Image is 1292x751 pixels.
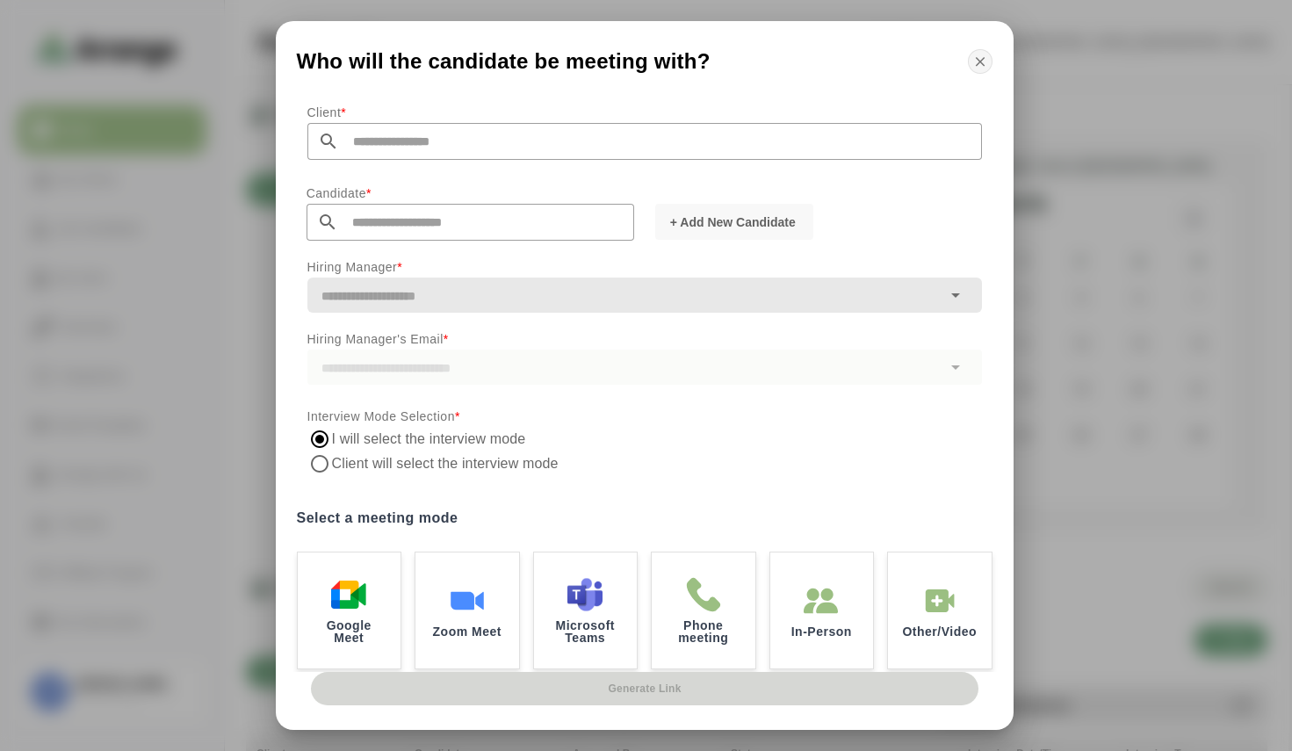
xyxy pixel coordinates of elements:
span: + Add New Candidate [669,213,796,231]
label: I will select the interview mode [332,427,527,451]
img: Google Meet [331,577,366,612]
label: Select a meeting mode [297,506,992,531]
p: Microsoft Teams [548,619,624,644]
p: Phone meeting [666,619,741,644]
p: Hiring Manager [307,256,982,278]
p: Candidate [307,183,634,204]
img: Zoom Meet [450,583,485,618]
p: In-Person [791,625,852,638]
img: In-Person [922,583,957,618]
button: + Add New Candidate [655,204,813,240]
img: Phone meeting [686,577,721,612]
p: Zoom Meet [433,625,502,638]
p: Hiring Manager's Email [307,329,982,350]
span: Who will the candidate be meeting with? [297,51,711,72]
p: Google Meet [312,619,387,644]
label: Client will select the interview mode [332,451,641,476]
p: Client [307,102,982,123]
p: Interview Mode Selection [307,406,982,427]
p: Other/Video [902,625,977,638]
img: In-Person [804,583,839,618]
img: Microsoft Teams [567,577,603,612]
